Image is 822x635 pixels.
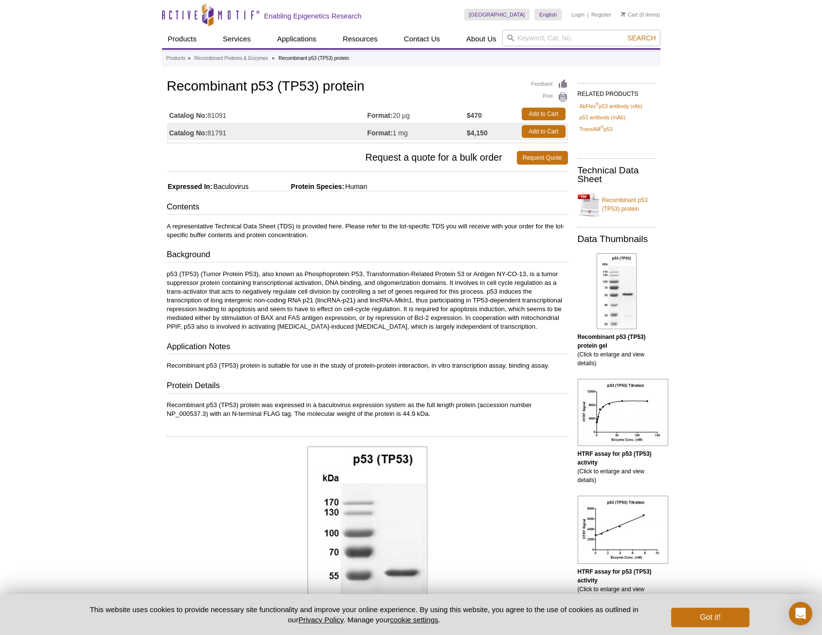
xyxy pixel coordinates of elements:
li: Recombinant p53 (TP53) protein [278,56,349,61]
td: 1 mg [367,123,467,140]
a: Request Quote [517,151,568,165]
h3: Protein Details [167,380,568,393]
li: » [272,56,275,61]
a: English [534,9,562,20]
a: Contact Us [398,30,446,48]
strong: Catalog No: [169,111,208,120]
img: HTRF assay for p53 (TP53) activity [578,379,668,446]
a: [GEOGRAPHIC_DATA] [464,9,530,20]
li: » [188,56,191,61]
a: Products [162,30,202,48]
p: Recombinant p53 (TP53) protein is suitable for use in the study of protein-protein interaction, i... [167,361,568,370]
a: Print [531,92,568,103]
a: Register [591,11,611,18]
sup: ® [596,102,599,107]
h2: Enabling Epigenetics Research [264,12,362,20]
p: Recombinant p53 (TP53) protein was expressed in a baculovirus expression system as the full lengt... [167,401,568,418]
a: Add to Cart [522,125,566,138]
a: Login [571,11,585,18]
span: Request a quote for a bulk order [167,151,517,165]
strong: Catalog No: [169,129,208,137]
img: Recombinant p53 (TP53) protein gel [597,253,637,329]
a: Cart [621,11,638,18]
li: | [587,9,589,20]
h2: Data Thumbnails [578,235,656,243]
input: Keyword, Cat. No. [502,30,660,46]
a: Add to Cart [522,108,566,120]
p: (Click to enlarge and view details) [578,449,656,485]
li: (0 items) [621,9,660,20]
a: Feedback [531,79,568,90]
h1: Recombinant p53 (TP53) protein [167,79,568,95]
b: Recombinant p53 (TP53) protein gel [578,334,646,349]
td: 81791 [167,123,367,140]
b: HTRF assay for p53 (TP53) activity [578,568,652,584]
button: cookie settings [390,616,438,624]
a: Resources [337,30,384,48]
td: 81091 [167,105,367,123]
h3: Application Notes [167,341,568,355]
p: (Click to enlarge and view details) [578,567,656,602]
h2: RELATED PRODUCTS [578,83,656,100]
strong: $470 [467,111,482,120]
p: A representative Technical Data Sheet (TDS) is provided here. Please refer to the lot-specific TD... [167,222,568,240]
a: Recombinant Proteins & Enzymes [194,54,268,63]
div: Open Intercom Messenger [789,602,812,625]
h3: Background [167,249,568,262]
a: p53 antibody (mAb) [580,113,625,122]
sup: ® [601,125,604,130]
h2: Technical Data Sheet [578,166,656,184]
a: Services [217,30,257,48]
button: Search [624,34,658,42]
button: Got it! [671,608,749,627]
strong: $4,150 [467,129,488,137]
h3: Contents [167,201,568,215]
a: AbFlex®p53 antibody (rAb) [580,102,642,111]
a: About Us [460,30,502,48]
span: Search [627,34,656,42]
a: Applications [271,30,322,48]
span: Baculovirus [212,183,248,190]
b: HTRF assay for p53 (TP53) activity [578,450,652,466]
span: Expressed In: [167,183,213,190]
img: Your Cart [621,12,625,17]
p: p53 (TP53) (Tumor Protein P53), also known as Phosphoprotein P53, Transformation-Related Protein ... [167,270,568,331]
span: Human [344,183,367,190]
strong: Format: [367,129,393,137]
img: HTRF assay for p53 (TP53) activity [578,496,668,564]
p: (Click to enlarge and view details) [578,333,656,368]
span: Protein Species: [251,183,345,190]
a: Products [166,54,185,63]
a: TransAM®p53 [580,125,613,133]
strong: Format: [367,111,393,120]
a: Privacy Policy [298,616,343,624]
p: This website uses cookies to provide necessary site functionality and improve your online experie... [73,604,656,625]
a: Recombinant p53 (TP53) protein [578,190,656,219]
td: 20 µg [367,105,467,123]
